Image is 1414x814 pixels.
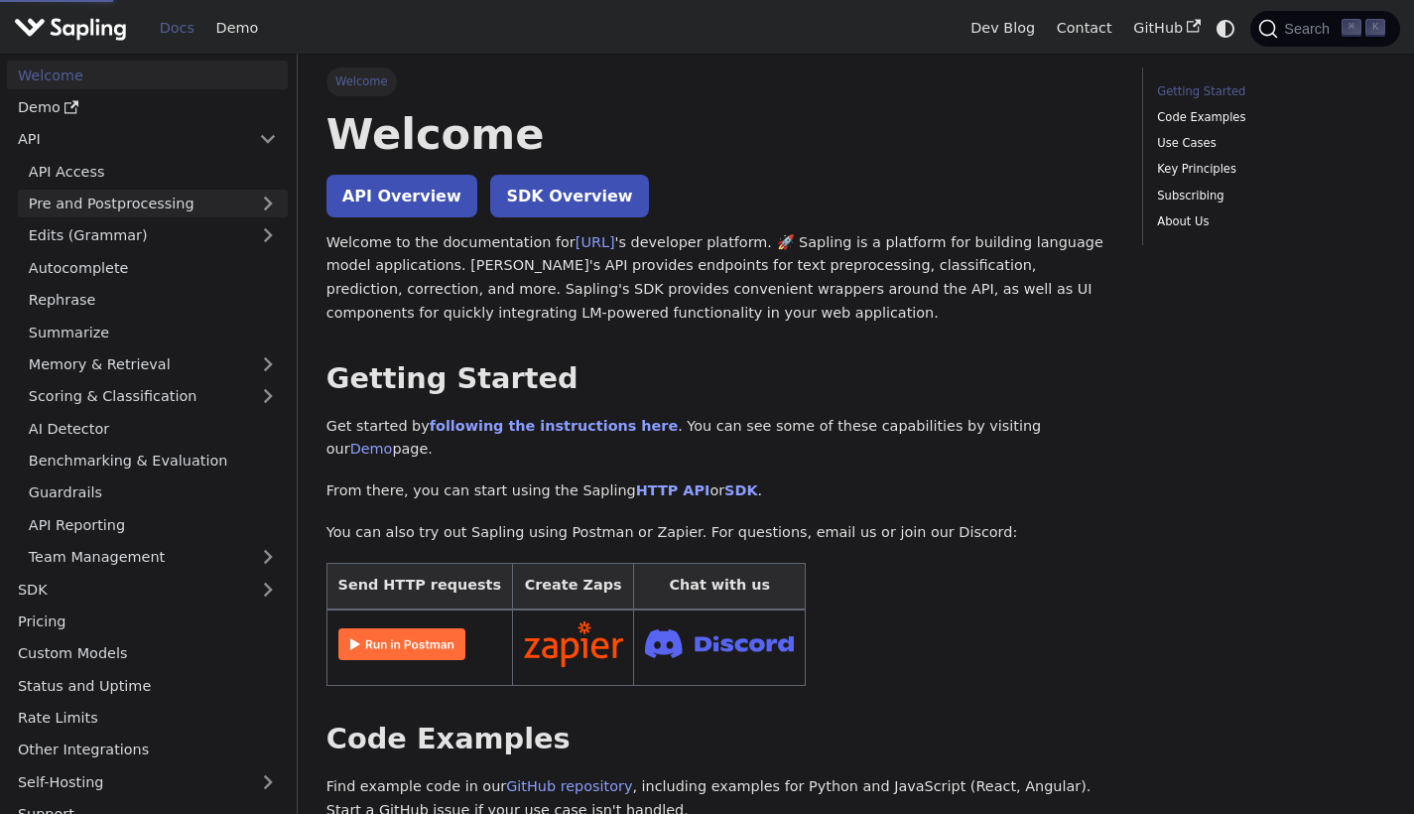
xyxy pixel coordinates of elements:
p: Welcome to the documentation for 's developer platform. 🚀 Sapling is a platform for building lang... [326,231,1113,326]
a: API Access [18,157,288,186]
a: GitHub repository [506,778,632,794]
span: Welcome [326,68,397,95]
img: Sapling.ai [14,14,127,43]
img: Join Discord [645,623,794,664]
a: Welcome [7,61,288,89]
a: Memory & Retrieval [18,350,288,379]
kbd: K [1365,19,1385,37]
a: Use Cases [1157,134,1378,153]
a: Key Principles [1157,160,1378,179]
th: Send HTTP requests [326,563,512,610]
button: Search (Command+K) [1250,11,1399,47]
th: Chat with us [634,563,806,610]
a: HTTP API [636,482,710,498]
a: Autocomplete [18,253,288,282]
button: Collapse sidebar category 'API' [248,125,288,154]
a: SDK [724,482,757,498]
kbd: ⌘ [1342,19,1361,37]
p: Get started by . You can see some of these capabilities by visiting our page. [326,415,1113,463]
a: Code Examples [1157,108,1378,127]
a: Status and Uptime [7,671,288,700]
a: Demo [205,13,269,44]
h2: Getting Started [326,361,1113,397]
th: Create Zaps [512,563,634,610]
a: Contact [1046,13,1123,44]
a: API Overview [326,175,477,217]
a: Benchmarking & Evaluation [18,447,288,475]
span: Search [1278,21,1342,37]
a: [URL] [576,234,615,250]
img: Run in Postman [338,628,465,660]
button: Switch between dark and light mode (currently system mode) [1212,14,1240,43]
p: From there, you can start using the Sapling or . [326,479,1113,503]
a: GitHub [1122,13,1211,44]
a: Self-Hosting [7,767,288,796]
a: Dev Blog [960,13,1045,44]
h2: Code Examples [326,722,1113,757]
p: You can also try out Sapling using Postman or Zapier. For questions, email us or join our Discord: [326,521,1113,545]
a: API Reporting [18,510,288,539]
button: Expand sidebar category 'SDK' [248,575,288,604]
a: Demo [350,441,393,457]
a: AI Detector [18,414,288,443]
img: Connect in Zapier [524,621,623,667]
a: Pre and Postprocessing [18,190,288,218]
a: Subscribing [1157,187,1378,205]
a: Rephrase [18,286,288,315]
nav: Breadcrumbs [326,68,1113,95]
a: Docs [149,13,205,44]
a: About Us [1157,212,1378,231]
h1: Welcome [326,107,1113,161]
a: Scoring & Classification [18,382,288,411]
a: Other Integrations [7,736,288,764]
a: Demo [7,93,288,122]
a: Custom Models [7,639,288,668]
a: SDK [7,575,248,604]
a: Summarize [18,318,288,346]
a: API [7,125,248,154]
a: Sapling.ai [14,14,134,43]
a: SDK Overview [490,175,648,217]
a: Guardrails [18,478,288,507]
a: Rate Limits [7,704,288,733]
a: Edits (Grammar) [18,221,288,250]
a: Pricing [7,608,288,636]
a: Getting Started [1157,82,1378,101]
a: following the instructions here [430,418,678,434]
a: Team Management [18,543,288,572]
